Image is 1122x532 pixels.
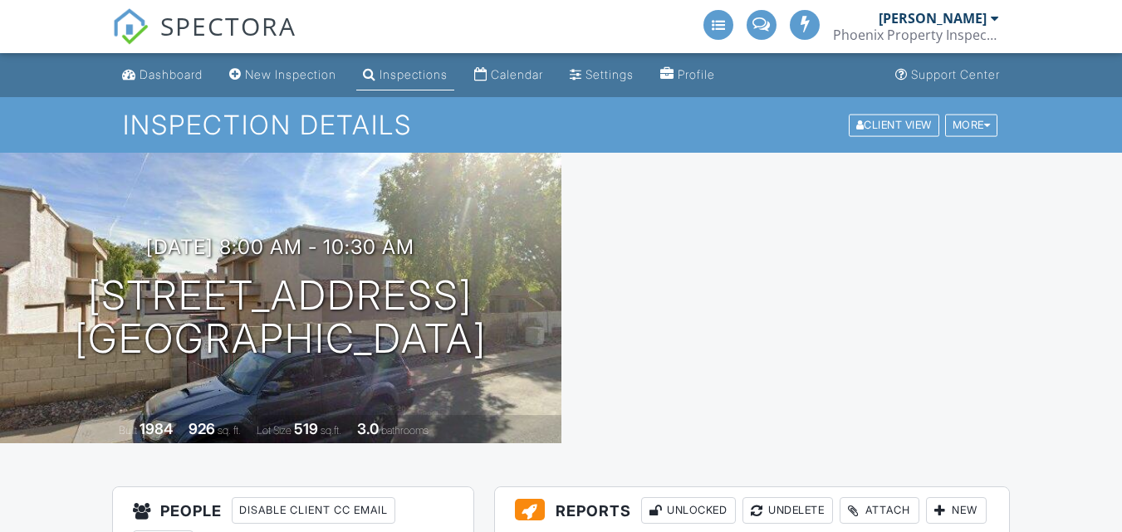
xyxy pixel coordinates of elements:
[356,60,454,90] a: Inspections
[146,236,414,258] h3: [DATE] 8:00 am - 10:30 am
[742,497,833,524] div: Undelete
[945,114,998,136] div: More
[140,420,173,437] div: 1984
[678,67,715,81] div: Profile
[321,424,341,437] span: sq.ft.
[381,424,429,437] span: bathrooms
[833,27,999,43] div: Phoenix Property Inspections A-Z
[160,8,296,43] span: SPECTORA
[75,274,487,362] h1: [STREET_ADDRESS] [GEOGRAPHIC_DATA]
[911,67,1000,81] div: Support Center
[654,60,722,90] a: Profile
[357,420,379,437] div: 3.0
[926,497,987,524] div: New
[641,497,736,524] div: Unlocked
[232,497,395,524] div: Disable Client CC Email
[380,67,448,81] div: Inspections
[847,118,943,130] a: Client View
[140,67,203,81] div: Dashboard
[294,420,318,437] div: 519
[123,110,999,139] h1: Inspection Details
[119,424,137,437] span: Built
[112,22,296,57] a: SPECTORA
[115,60,209,90] a: Dashboard
[585,67,634,81] div: Settings
[889,60,1007,90] a: Support Center
[112,8,149,45] img: The Best Home Inspection Software - Spectora
[223,60,343,90] a: New Inspection
[840,497,919,524] div: Attach
[468,60,550,90] a: Calendar
[849,114,939,136] div: Client View
[879,10,987,27] div: [PERSON_NAME]
[218,424,241,437] span: sq. ft.
[563,60,640,90] a: Settings
[257,424,292,437] span: Lot Size
[491,67,543,81] div: Calendar
[189,420,215,437] div: 926
[245,67,336,81] div: New Inspection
